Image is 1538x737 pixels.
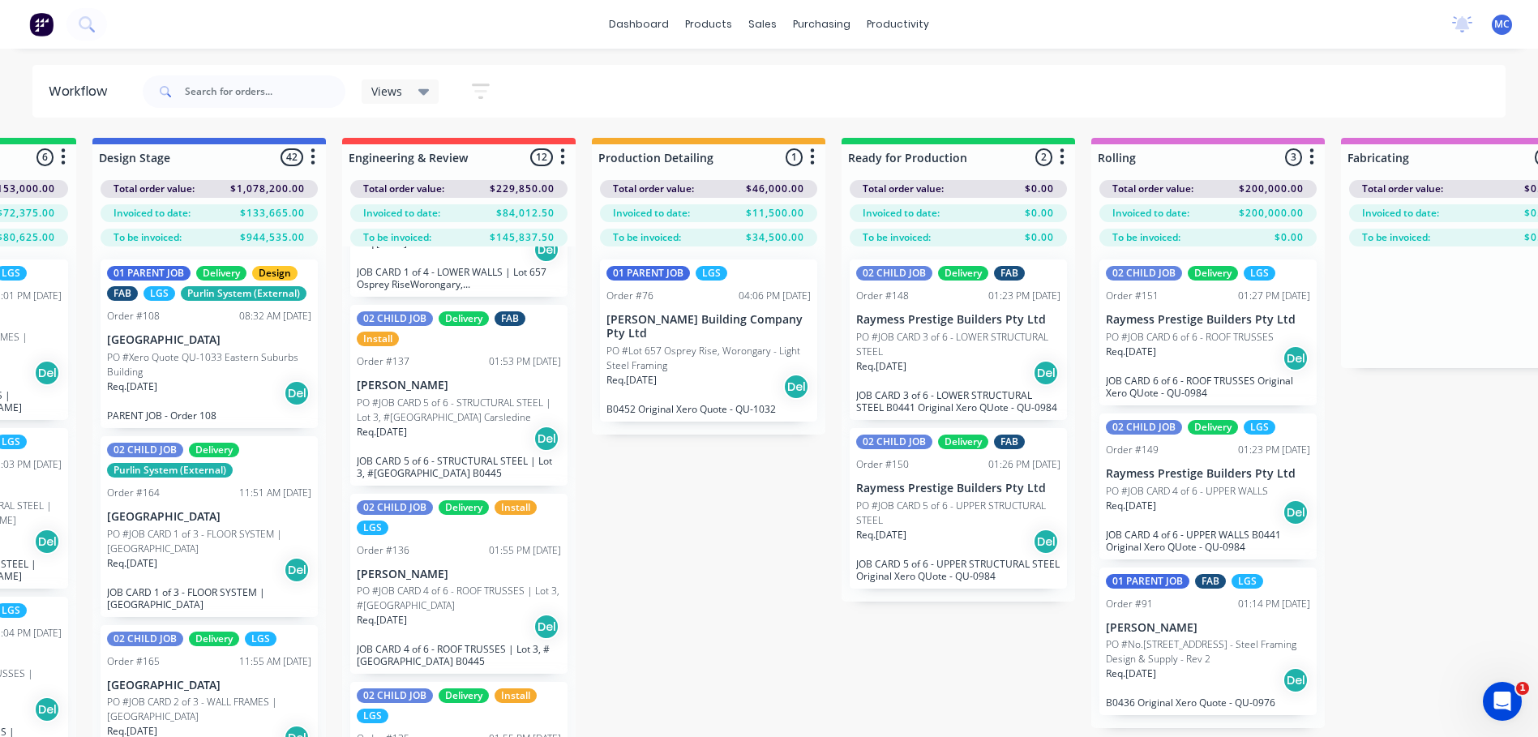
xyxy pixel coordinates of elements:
[856,528,906,542] p: Req. [DATE]
[107,527,311,556] p: PO #JOB CARD 1 of 3 - FLOOR SYSTEM | [GEOGRAPHIC_DATA]
[114,206,191,221] span: Invoiced to date:
[101,259,318,428] div: 01 PARENT JOBDeliveryDesignFABLGSPurlin System (External)Order #10808:32 AM [DATE][GEOGRAPHIC_DAT...
[856,330,1060,359] p: PO #JOB CARD 3 of 6 - LOWER STRUCTURAL STEEL
[1244,266,1275,281] div: LGS
[107,333,311,347] p: [GEOGRAPHIC_DATA]
[746,206,804,221] span: $11,500.00
[240,230,305,245] span: $944,535.00
[230,182,305,196] span: $1,078,200.00
[856,289,909,303] div: Order #148
[107,286,138,301] div: FAB
[613,206,690,221] span: Invoiced to date:
[856,558,1060,582] p: JOB CARD 5 of 6 - UPPER STRUCTURAL STEEL Original Xero QUote - QU-0984
[181,286,306,301] div: Purlin System (External)
[1232,574,1263,589] div: LGS
[1106,597,1153,611] div: Order #91
[357,613,407,628] p: Req. [DATE]
[856,313,1060,327] p: Raymess Prestige Builders Pty Ltd
[363,206,440,221] span: Invoiced to date:
[613,230,681,245] span: To be invoiced:
[107,463,233,478] div: Purlin System (External)
[357,584,561,613] p: PO #JOB CARD 4 of 6 - ROOF TRUSSES | Lot 3, #[GEOGRAPHIC_DATA]
[490,182,555,196] span: $229,850.00
[114,230,182,245] span: To be invoiced:
[1106,375,1310,399] p: JOB CARD 6 of 6 - ROOF TRUSSES Original Xero QUote - QU-0984
[489,354,561,369] div: 01:53 PM [DATE]
[1362,206,1439,221] span: Invoiced to date:
[107,409,311,422] p: PARENT JOB - Order 108
[1099,413,1317,559] div: 02 CHILD JOBDeliveryLGSOrder #14901:23 PM [DATE]Raymess Prestige Builders Pty LtdPO #JOB CARD 4 o...
[856,457,909,472] div: Order #150
[107,510,311,524] p: [GEOGRAPHIC_DATA]
[363,182,444,196] span: Total order value:
[533,614,559,640] div: Del
[144,286,175,301] div: LGS
[613,182,694,196] span: Total order value:
[1106,499,1156,513] p: Req. [DATE]
[189,632,239,646] div: Delivery
[252,266,298,281] div: Design
[1106,637,1310,666] p: PO #No.[STREET_ADDRESS] - Steel Framing Design & Supply - Rev 2
[850,259,1067,420] div: 02 CHILD JOBDeliveryFABOrder #14801:23 PM [DATE]Raymess Prestige Builders Pty LtdPO #JOB CARD 3 o...
[1238,443,1310,457] div: 01:23 PM [DATE]
[107,266,191,281] div: 01 PARENT JOB
[363,230,431,245] span: To be invoiced:
[1362,230,1430,245] span: To be invoiced:
[1112,182,1193,196] span: Total order value:
[1106,467,1310,481] p: Raymess Prestige Builders Pty Ltd
[1099,568,1317,716] div: 01 PARENT JOBFABLGSOrder #9101:14 PM [DATE][PERSON_NAME]PO #No.[STREET_ADDRESS] - Steel Framing D...
[357,266,561,290] p: JOB CARD 1 of 4 - LOWER WALLS | Lot 657 Osprey RiseWorongary, [GEOGRAPHIC_DATA]
[994,266,1025,281] div: FAB
[439,311,489,326] div: Delivery
[859,12,937,36] div: productivity
[1106,696,1310,709] p: B0436 Original Xero Quote - QU-0976
[863,230,931,245] span: To be invoiced:
[1106,420,1182,435] div: 02 CHILD JOB
[439,688,489,703] div: Delivery
[357,643,561,667] p: JOB CARD 4 of 6 - ROOF TRUSSES | Lot 3, #[GEOGRAPHIC_DATA] B0445
[350,305,568,486] div: 02 CHILD JOBDeliveryFABInstallOrder #13701:53 PM [DATE][PERSON_NAME]PO #JOB CARD 5 of 6 - STRUCTU...
[1283,499,1309,525] div: Del
[1106,289,1159,303] div: Order #151
[785,12,859,36] div: purchasing
[101,436,318,617] div: 02 CHILD JOBDeliveryPurlin System (External)Order #16411:51 AM [DATE][GEOGRAPHIC_DATA]PO #JOB CAR...
[284,557,310,583] div: Del
[489,543,561,558] div: 01:55 PM [DATE]
[1283,667,1309,693] div: Del
[239,654,311,669] div: 11:55 AM [DATE]
[239,309,311,324] div: 08:32 AM [DATE]
[1239,182,1304,196] span: $200,000.00
[606,266,690,281] div: 01 PARENT JOB
[107,556,157,571] p: Req. [DATE]
[740,12,785,36] div: sales
[495,500,537,515] div: Install
[357,688,433,703] div: 02 CHILD JOB
[696,266,727,281] div: LGS
[1106,443,1159,457] div: Order #149
[1275,230,1304,245] span: $0.00
[938,435,988,449] div: Delivery
[107,654,160,669] div: Order #165
[357,311,433,326] div: 02 CHILD JOB
[1106,330,1274,345] p: PO #JOB CARD 6 of 6 - ROOF TRUSSES
[856,482,1060,495] p: Raymess Prestige Builders Pty Ltd
[114,182,195,196] span: Total order value:
[606,313,811,341] p: [PERSON_NAME] Building Company Pty Ltd
[357,521,388,535] div: LGS
[357,543,409,558] div: Order #136
[1106,266,1182,281] div: 02 CHILD JOB
[284,380,310,406] div: Del
[1106,574,1189,589] div: 01 PARENT JOB
[496,206,555,221] span: $84,012.50
[34,529,60,555] div: Del
[240,206,305,221] span: $133,665.00
[34,360,60,386] div: Del
[1106,313,1310,327] p: Raymess Prestige Builders Pty Ltd
[357,354,409,369] div: Order #137
[107,379,157,394] p: Req. [DATE]
[1238,289,1310,303] div: 01:27 PM [DATE]
[1238,597,1310,611] div: 01:14 PM [DATE]
[1106,484,1268,499] p: PO #JOB CARD 4 of 6 - UPPER WALLS
[606,403,811,415] p: B0452 Original Xero Quote - QU-1032
[1033,529,1059,555] div: Del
